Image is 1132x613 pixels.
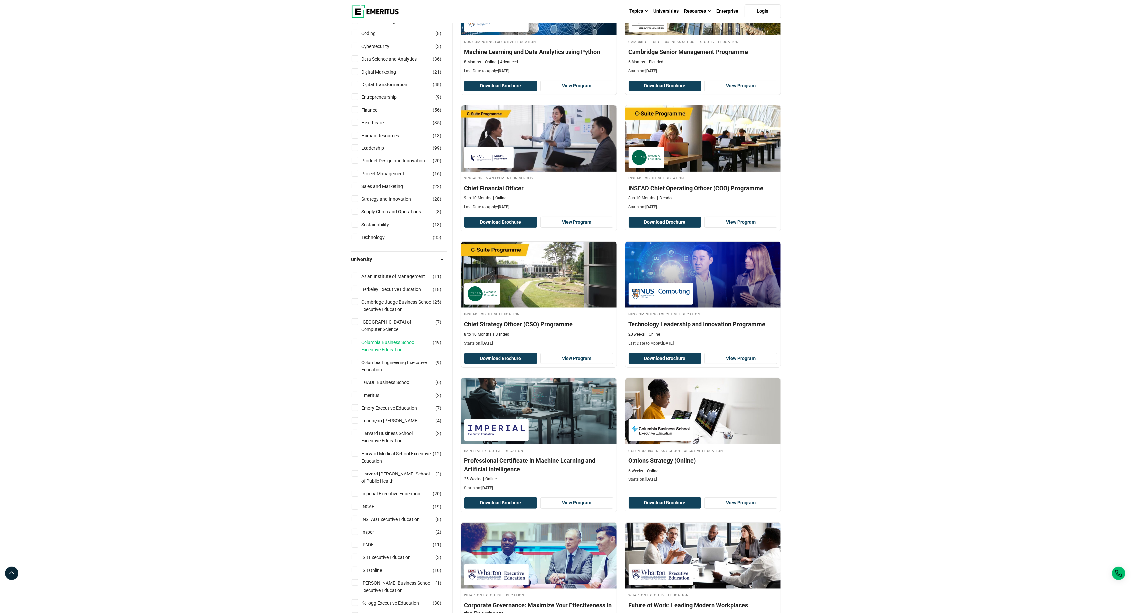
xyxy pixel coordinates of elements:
span: 4 [437,418,440,423]
span: 18 [435,287,440,292]
span: 99 [435,145,440,151]
a: Finance [362,106,391,114]
a: ISB Online [362,567,396,574]
span: 6 [437,380,440,385]
p: Starts on: [464,485,613,491]
span: 22 [435,184,440,189]
a: Strategy and Innovation [362,195,425,203]
span: 25 [435,299,440,305]
span: 12 [435,451,440,456]
img: Imperial Executive Education [468,423,525,438]
a: Supply Chain and Operations [362,208,434,215]
a: View Program [540,497,613,509]
a: Cambridge Judge Business School Executive Education [362,298,446,313]
span: University [351,256,378,263]
span: [DATE] [646,477,657,482]
span: ( ) [433,567,442,574]
span: ( ) [433,503,442,510]
p: Starts on: [464,341,613,346]
a: [PERSON_NAME] Business School Executive Education [362,579,446,594]
span: 8 [437,517,440,522]
span: ( ) [433,450,442,457]
h4: INSEAD Executive Education [629,175,777,181]
span: 10 [435,568,440,573]
span: [DATE] [498,205,510,209]
p: Starts on: [629,68,777,74]
a: INSEAD Executive Education [362,516,433,523]
button: University [351,254,447,264]
p: Blended [647,59,664,65]
button: Download Brochure [464,497,537,509]
a: Leadership Course by INSEAD Executive Education - October 14, 2025 INSEAD Executive Education INS... [461,242,617,350]
span: ( ) [433,55,442,63]
img: Corporate Governance: Maximize Your Effectiveness in the Boardroom | Online Business Management C... [461,523,617,589]
img: Professional Certificate in Machine Learning and Artificial Intelligence | Online AI and Machine ... [461,378,617,444]
img: Future of Work: Leading Modern Workplaces | Online Leadership Course [625,523,781,589]
a: Leadership Course by Singapore Management University - October 13, 2025 Singapore Management Univ... [461,105,617,213]
a: Technology [362,234,398,241]
img: Options Strategy (Online) | Online Finance Course [625,378,781,444]
h4: Columbia Business School Executive Education [629,448,777,453]
a: Emeritus [362,392,393,399]
a: Leadership Course by NUS Computing Executive Education - October 15, 2025 NUS Computing Executive... [625,242,781,350]
span: 3 [437,44,440,49]
a: Harvard Medical School Executive Education [362,450,446,465]
h4: Machine Learning and Data Analytics using Python [464,48,613,56]
span: ( ) [433,68,442,76]
a: Human Resources [362,132,413,139]
img: NUS Computing Executive Education [632,286,690,301]
span: ( ) [433,144,442,152]
a: INCAE [362,503,388,510]
span: ( ) [433,81,442,88]
p: Advanced [498,59,518,65]
a: Leadership Course by INSEAD Executive Education - October 14, 2025 INSEAD Executive Education INS... [625,105,781,213]
a: Data Science and Analytics [362,55,430,63]
h4: Technology Leadership and Innovation Programme [629,320,777,328]
span: ( ) [436,516,442,523]
img: Singapore Management University [468,150,511,165]
p: Last Date to Apply: [464,204,613,210]
span: 28 [435,196,440,202]
span: ( ) [433,183,442,190]
a: Asian Institute of Management [362,273,438,280]
span: ( ) [433,195,442,203]
button: Download Brochure [464,81,537,92]
a: Coding [362,30,389,37]
span: ( ) [436,359,442,366]
h4: Cambridge Judge Business School Executive Education [629,39,777,44]
img: Technology Leadership and Innovation Programme | Online Leadership Course [625,242,781,308]
span: 13 [435,133,440,138]
button: Download Brochure [464,353,537,364]
span: ( ) [436,529,442,536]
a: Fundação [PERSON_NAME] [362,417,432,424]
span: [DATE] [482,486,493,490]
p: 6 Weeks [629,468,643,474]
a: Columbia Engineering Executive Education [362,359,446,374]
img: INSEAD Executive Education [632,150,661,165]
a: View Program [704,353,777,364]
span: 56 [435,107,440,113]
a: Kellogg Executive Education [362,599,433,607]
span: 20 [435,491,440,496]
a: Healthcare [362,119,397,126]
span: ( ) [433,273,442,280]
button: Download Brochure [629,81,701,92]
span: 20 [435,158,440,163]
span: 8 [437,209,440,214]
p: Blended [657,195,674,201]
span: 9 [437,94,440,100]
h4: Chief Financial Officer [464,184,613,192]
a: Berkeley Executive Education [362,286,434,293]
a: Finance Course by Columbia Business School Executive Education - October 16, 2025 Columbia Busine... [625,378,781,486]
h4: INSEAD Executive Education [464,311,613,317]
p: Starts on: [629,204,777,210]
a: View Program [704,81,777,92]
span: 8 [437,31,440,36]
a: Sustainability [362,221,403,228]
span: ( ) [433,339,442,346]
a: Imperial Executive Education [362,490,434,497]
a: Project Management [362,170,418,177]
span: 9 [437,360,440,365]
span: 35 [435,235,440,240]
a: ISB Executive Education [362,554,424,561]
